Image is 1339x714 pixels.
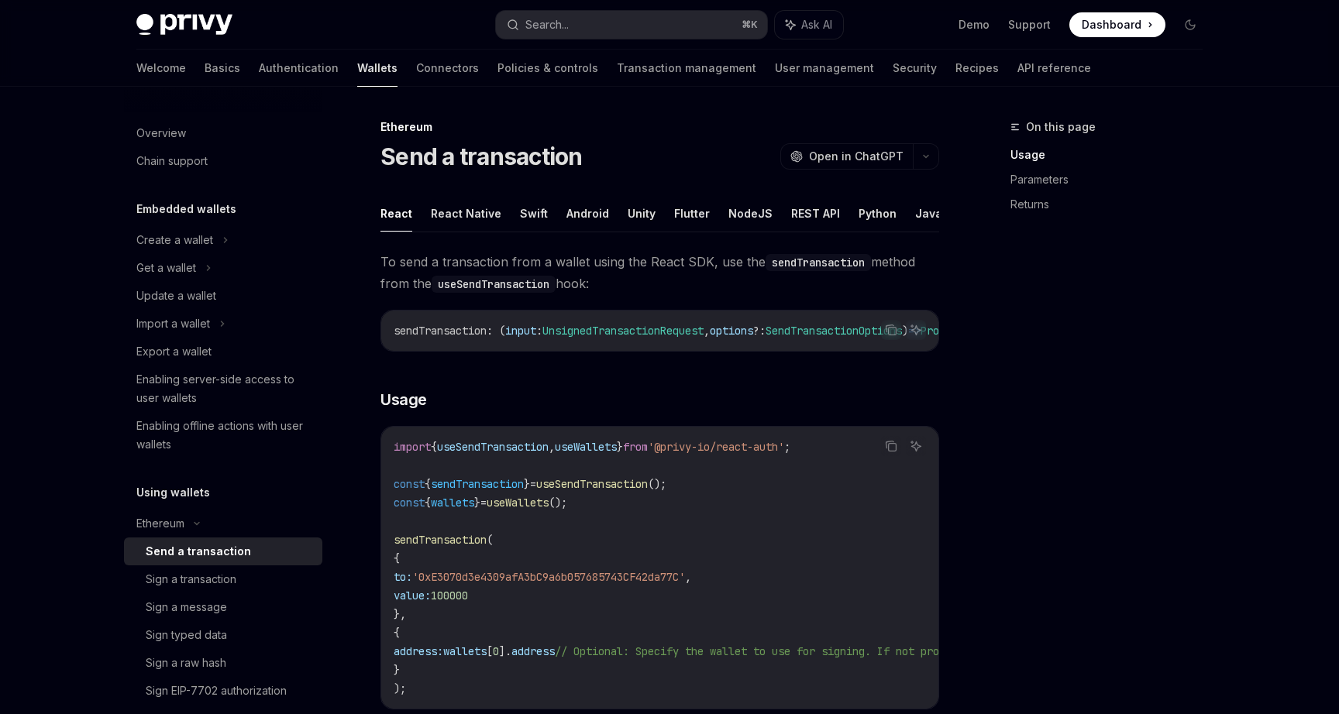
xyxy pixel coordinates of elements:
span: , [704,324,710,338]
a: Recipes [955,50,999,87]
span: ?: [753,324,766,338]
button: Open in ChatGPT [780,143,913,170]
a: Sign EIP-7702 authorization [124,677,322,705]
button: Unity [628,195,656,232]
span: ]. [499,644,511,658]
button: Copy the contents from the code block [881,436,901,456]
span: { [425,477,431,491]
button: Toggle dark mode [1178,12,1203,37]
a: Update a wallet [124,282,322,310]
span: const [394,496,425,510]
span: options [710,324,753,338]
span: 100000 [431,589,468,602]
a: Security [893,50,937,87]
a: Policies & controls [497,50,598,87]
span: to: [394,570,412,584]
h1: Send a transaction [380,142,583,170]
span: Ask AI [801,17,832,33]
span: import [394,440,431,454]
span: On this page [1026,118,1096,136]
img: dark logo [136,14,232,36]
div: Create a wallet [136,231,213,249]
button: React Native [431,195,501,232]
div: Enabling offline actions with user wallets [136,417,313,454]
div: Ethereum [136,514,184,533]
span: Open in ChatGPT [809,149,904,164]
span: sendTransaction [394,324,487,338]
a: Send a transaction [124,537,322,565]
a: Authentication [259,50,339,87]
span: ); [394,681,406,695]
span: { [425,496,431,510]
div: Search... [525,15,569,34]
span: { [394,626,400,640]
div: Update a wallet [136,287,216,305]
button: Python [859,195,897,232]
div: Sign a raw hash [146,654,226,672]
code: useSendTransaction [432,276,556,293]
span: SendTransactionOptions [766,324,902,338]
a: Transaction management [617,50,756,87]
div: Sign typed data [146,626,227,644]
span: [ [487,644,493,658]
span: '0xE3070d3e4309afA3bC9a6b057685743CF42da77C' [412,570,685,584]
span: }, [394,607,406,621]
span: } [394,663,400,677]
span: useSendTransaction [437,440,549,454]
span: wallets [443,644,487,658]
a: Parameters [1010,167,1215,192]
span: { [431,440,437,454]
button: Swift [520,195,548,232]
a: Overview [124,119,322,147]
span: ) [902,324,908,338]
span: input [505,324,536,338]
span: Dashboard [1082,17,1141,33]
a: Chain support [124,147,322,175]
div: Send a transaction [146,542,251,561]
a: Support [1008,17,1051,33]
a: Returns [1010,192,1215,217]
a: Dashboard [1069,12,1165,37]
span: ⌘ K [742,19,758,31]
span: sendTransaction [431,477,524,491]
button: React [380,195,412,232]
span: , [685,570,691,584]
a: Enabling server-side access to user wallets [124,366,322,412]
span: } [524,477,530,491]
span: ( [487,533,493,547]
a: Wallets [357,50,398,87]
span: : ( [487,324,505,338]
span: // Optional: Specify the wallet to use for signing. If not provided, the first wallet will be used. [555,644,1169,658]
button: NodeJS [728,195,773,232]
h5: Using wallets [136,483,210,502]
button: Android [566,195,609,232]
span: useWallets [555,440,617,454]
div: Ethereum [380,119,939,135]
span: 0 [493,644,499,658]
code: sendTransaction [766,254,871,271]
div: Enabling server-side access to user wallets [136,370,313,407]
a: Demo [959,17,990,33]
span: { [394,551,400,565]
span: from [623,440,648,454]
div: Get a wallet [136,259,196,277]
button: Search...⌘K [496,11,767,39]
h5: Embedded wallets [136,200,236,218]
a: Enabling offline actions with user wallets [124,412,322,458]
div: Export a wallet [136,342,212,361]
div: Sign a message [146,598,227,616]
span: sendTransaction [394,533,487,547]
span: = [480,496,487,510]
a: API reference [1017,50,1091,87]
div: Chain support [136,152,208,170]
button: Java [915,195,942,232]
a: Sign a transaction [124,565,322,593]
button: Ask AI [906,436,926,456]
span: const [394,477,425,491]
a: Connectors [416,50,479,87]
div: Overview [136,124,186,142]
a: User management [775,50,874,87]
div: Import a wallet [136,314,210,333]
button: Ask AI [775,11,843,39]
span: Usage [380,389,427,410]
